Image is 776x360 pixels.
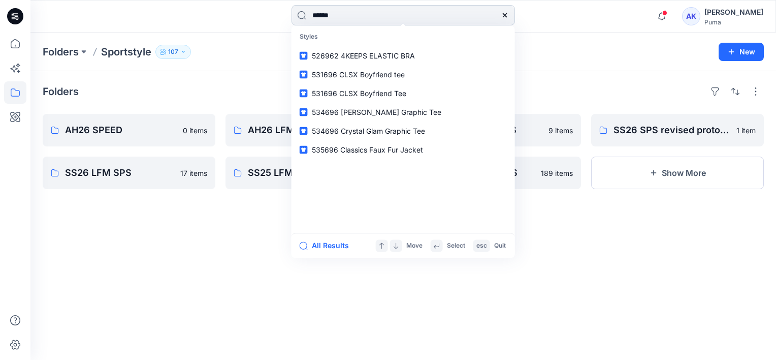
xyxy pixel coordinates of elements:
[225,157,398,189] a: SS25 LFM SPS381 items
[704,6,763,18] div: [PERSON_NAME]
[168,46,178,57] p: 107
[312,145,423,154] span: 535696 Classics Faux Fur Jacket
[43,157,215,189] a: SS26 LFM SPS17 items
[294,140,513,159] a: 535696 Classics Faux Fur Jacket
[43,114,215,146] a: AH26 SPEED0 items
[155,45,191,59] button: 107
[312,108,441,116] span: 534696 [PERSON_NAME] Graphic Tee
[719,43,764,61] button: New
[312,51,415,60] span: 526962 4KEEPS ELASTIC BRA
[225,114,398,146] a: AH26 LFM SPS2 items
[704,18,763,26] div: Puma
[43,45,79,59] a: Folders
[312,89,406,98] span: 531696 CLSX Boyfriend Tee
[591,157,764,189] button: Show More
[294,27,513,46] p: Styles
[294,84,513,103] a: 531696 CLSX Boyfriend Tee
[294,103,513,122] a: 534696 [PERSON_NAME] Graphic Tee
[541,168,573,178] p: 189 items
[101,45,151,59] p: Sportstyle
[736,125,756,136] p: 1 item
[476,241,487,251] p: esc
[494,241,506,251] p: Quit
[312,70,405,79] span: 531696 CLSX Boyfriend tee
[312,127,425,135] span: 534696 Crystal Glam Graphic Tee
[65,166,174,180] p: SS26 LFM SPS
[43,85,79,98] h4: Folders
[447,241,465,251] p: Select
[591,114,764,146] a: SS26 SPS revised proto sample1 item
[548,125,573,136] p: 9 items
[180,168,207,178] p: 17 items
[406,241,423,251] p: Move
[294,65,513,84] a: 531696 CLSX Boyfriend tee
[682,7,700,25] div: AK
[65,123,177,137] p: AH26 SPEED
[248,123,360,137] p: AH26 LFM SPS
[294,46,513,65] a: 526962 4KEEPS ELASTIC BRA
[613,123,730,137] p: SS26 SPS revised proto sample
[294,122,513,140] a: 534696 Crystal Glam Graphic Tee
[248,166,352,180] p: SS25 LFM SPS
[183,125,207,136] p: 0 items
[300,239,355,252] button: All Results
